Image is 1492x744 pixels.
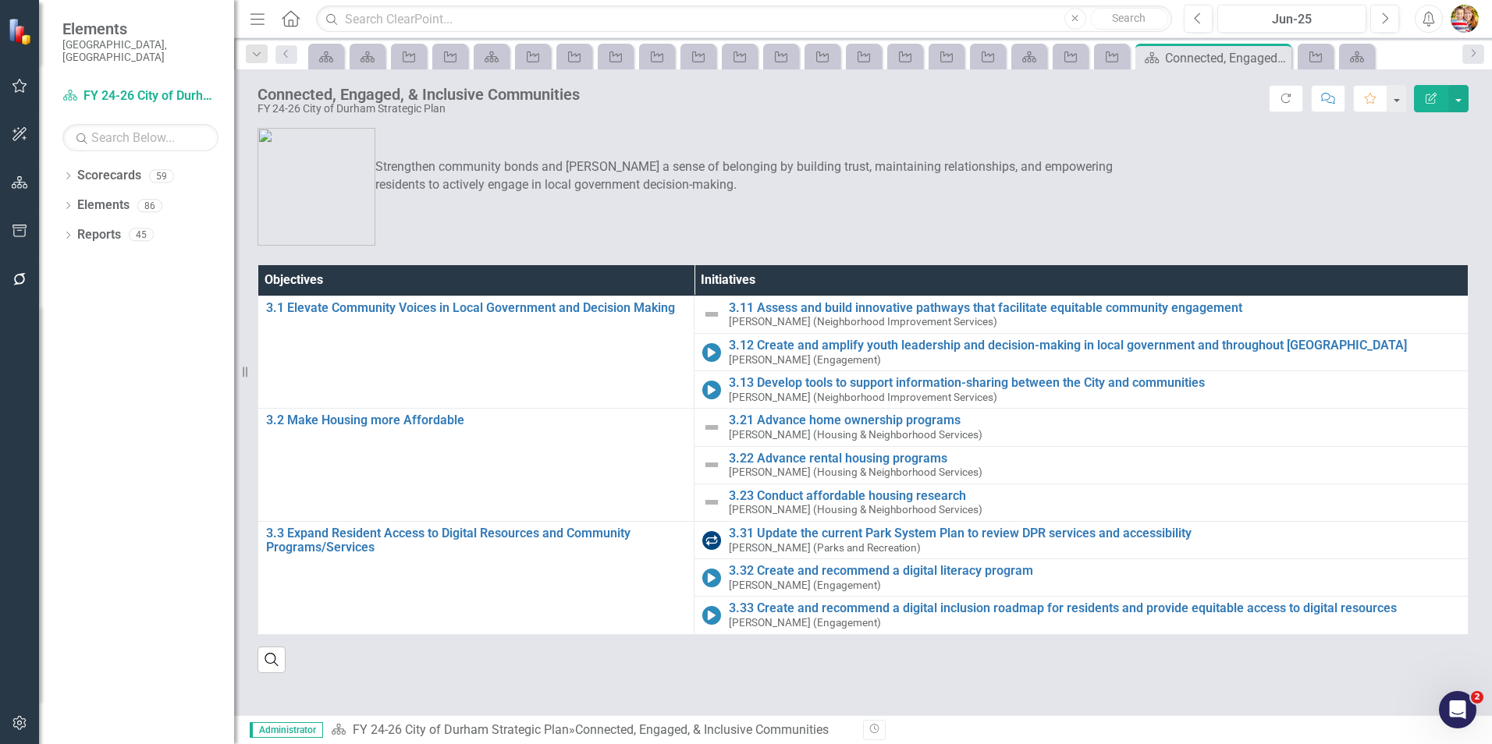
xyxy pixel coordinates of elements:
small: [PERSON_NAME] (Neighborhood Improvement Services) [729,316,997,328]
input: Search Below... [62,124,218,151]
img: Not Defined [702,418,721,437]
iframe: Intercom live chat [1439,691,1476,728]
a: Scorecards [77,167,141,185]
a: 3.31 Update the current Park System Plan to review DPR services and accessibility [729,526,1460,540]
a: 3.1 Elevate Community Voices in Local Government and Decision Making [266,301,686,315]
img: Complete/Ongoing [702,531,721,550]
div: FY 24-26 City of Durham Strategic Plan [258,103,580,115]
small: [GEOGRAPHIC_DATA], [GEOGRAPHIC_DATA] [62,38,218,64]
span: 2 [1471,691,1483,703]
img: In Progress [702,381,721,399]
div: Connected, Engaged, & Inclusive Communities [258,86,580,103]
td: Double-Click to Edit Right Click for Context Menu [694,597,1469,634]
img: Not Defined [702,305,721,324]
a: FY 24-26 City of Durham Strategic Plan [353,722,569,737]
span: Search [1112,12,1146,24]
a: FY 24-26 City of Durham Strategic Plan [62,87,218,105]
p: Strengthen community bonds and [PERSON_NAME] a sense of belonging by building trust, maintaining ... [258,155,1160,194]
small: [PERSON_NAME] (Engagement) [729,617,881,629]
td: Double-Click to Edit Right Click for Context Menu [694,559,1469,597]
div: » [331,721,851,739]
img: Not Defined [702,455,721,474]
td: Double-Click to Edit Right Click for Context Menu [694,296,1469,333]
a: 3.13 Develop tools to support information-sharing between the City and communities [729,376,1460,390]
div: 45 [129,229,154,242]
img: Shari Metcalfe [1451,5,1479,33]
img: Not Defined [702,493,721,512]
img: ClearPoint Strategy [8,18,35,45]
div: Connected, Engaged, & Inclusive Communities [575,722,829,737]
button: Search [1090,8,1168,30]
td: Double-Click to Edit Right Click for Context Menu [694,521,1469,558]
td: Double-Click to Edit Right Click for Context Menu [258,409,694,522]
a: Elements [77,197,130,214]
td: Double-Click to Edit Right Click for Context Menu [694,484,1469,521]
small: [PERSON_NAME] (Engagement) [729,354,881,366]
a: 3.22 Advance rental housing programs [729,452,1460,466]
small: [PERSON_NAME] (Parks and Recreation) [729,542,921,554]
img: In Progress [702,343,721,362]
a: 3.2 Make Housing more Affordable [266,413,686,427]
small: [PERSON_NAME] (Neighborhood Improvement Services) [729,391,997,403]
div: 86 [137,199,162,212]
small: [PERSON_NAME] (Housing & Neighborhood Services) [729,429,982,441]
td: Double-Click to Edit Right Click for Context Menu [258,521,694,634]
span: Elements [62,19,218,38]
img: In Progress [702,569,721,587]
a: 3.12 Create and amplify youth leadership and decision-making in local government and throughout [... [729,338,1460,353]
a: Reports [77,226,121,244]
small: [PERSON_NAME] (Housing & Neighborhood Services) [729,466,982,478]
div: Connected, Engaged, & Inclusive Communities [1165,48,1288,68]
td: Double-Click to Edit Right Click for Context Menu [694,334,1469,371]
input: Search ClearPoint... [316,5,1172,33]
a: 3.23 Conduct affordable housing research [729,489,1460,503]
span: Administrator [250,722,323,738]
td: Double-Click to Edit Right Click for Context Menu [694,446,1469,484]
div: 59 [149,169,174,182]
td: Double-Click to Edit Right Click for Context Menu [694,409,1469,446]
a: 3.21 Advance home ownership programs [729,413,1460,427]
small: [PERSON_NAME] (Housing & Neighborhood Services) [729,504,982,515]
button: Jun-25 [1217,5,1366,33]
img: In Progress [702,606,721,625]
a: 3.33 Create and recommend a digital inclusion roadmap for residents and provide equitable access ... [729,601,1460,615]
a: 3.11 Assess and build innovative pathways that facilitate equitable community engagement [729,301,1460,315]
td: Double-Click to Edit Right Click for Context Menu [258,296,694,409]
div: Jun-25 [1223,10,1361,29]
td: Double-Click to Edit Right Click for Context Menu [694,371,1469,409]
a: 3.32 Create and recommend a digital literacy program [729,564,1460,578]
small: [PERSON_NAME] (Engagement) [729,579,881,591]
a: 3.3 Expand Resident Access to Digital Resources and Community Programs/Services [266,526,686,554]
